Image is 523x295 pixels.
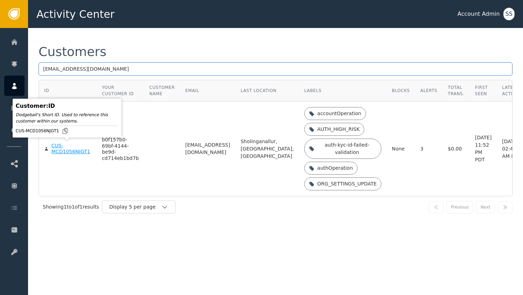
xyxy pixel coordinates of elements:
[149,84,175,97] div: Customer Name
[180,101,236,196] td: [EMAIL_ADDRESS][DOMAIN_NAME]
[392,145,410,153] div: None
[420,87,437,94] div: Alerts
[109,203,161,211] div: Display 5 per page
[36,6,115,22] span: Activity Center
[43,203,99,211] div: Showing 1 to 1 of 1 results
[235,101,299,196] td: Sholinganallur, [GEOGRAPHIC_DATA], [GEOGRAPHIC_DATA]
[317,180,377,188] div: ORG_SETTINGS_UPDATE
[503,8,515,20] button: SS
[457,10,500,18] div: Account Admin
[304,87,381,94] div: Labels
[16,127,118,134] div: CUS-MCD1056NJGT1
[16,112,118,124] div: Dodgeball's Short ID. Used to reference this customer within our systems.
[470,101,497,196] td: [DATE] 11:52 PM PDT
[475,84,491,97] div: First Seen
[102,137,139,161] div: b0f157b0-69bf-4144-be9d-cd714eb1bd7b
[102,84,139,97] div: Your Customer ID
[39,45,107,58] div: Customers
[102,201,176,213] button: Display 5 per page
[317,110,361,117] div: accountOperation
[44,87,49,94] div: ID
[16,102,118,110] div: Customer : ID
[392,87,410,94] div: Blocks
[240,87,294,94] div: Last Location
[448,84,464,97] div: Total Trans.
[39,62,512,76] input: Search by name, email, or ID
[317,126,360,133] div: AUTH_HIGH_RISK
[502,84,522,97] div: Latest Activity
[317,141,377,156] div: auth-kyc-id-failed-validation
[52,143,91,155] div: CUS-MCD1056NJGT1
[317,164,353,172] div: authOperation
[415,101,443,196] td: 3
[185,87,230,94] div: Email
[443,101,470,196] td: $0.00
